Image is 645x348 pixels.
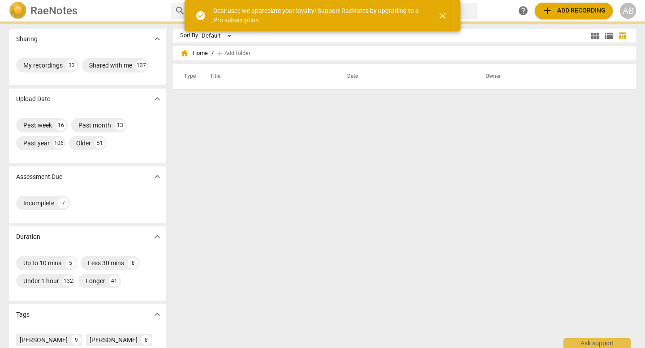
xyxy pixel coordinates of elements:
[180,49,208,58] span: Home
[71,335,81,345] div: 9
[16,310,30,319] p: Tags
[150,92,164,106] button: Show more
[109,276,120,286] div: 41
[16,94,50,104] p: Upload Date
[215,49,224,58] span: add
[89,61,132,70] div: Shared with me
[86,276,105,285] div: Longer
[180,32,198,39] div: Sort By
[150,32,164,46] button: Show more
[128,258,138,268] div: 8
[58,198,69,208] div: 7
[53,138,64,149] div: 106
[88,259,124,267] div: Less 30 mins
[23,139,50,148] div: Past year
[437,10,448,21] span: close
[152,34,163,44] span: expand_more
[336,64,475,89] th: Date
[152,93,163,104] span: expand_more
[224,50,250,57] span: Add folder
[65,258,76,268] div: 5
[620,3,636,19] button: AB
[20,335,68,344] div: [PERSON_NAME]
[211,50,214,57] span: /
[66,60,77,71] div: 33
[23,121,52,130] div: Past week
[180,49,189,58] span: home
[175,5,185,16] span: search
[199,64,336,89] th: Title
[213,6,421,25] div: Dear user, we appreciate your loyalty! Support RaeNotes by upgrading to a
[195,10,206,21] span: check_circle
[152,231,163,242] span: expand_more
[150,308,164,321] button: Show more
[23,259,61,267] div: Up to 10 mins
[615,29,629,42] button: Table view
[563,338,631,348] div: Ask support
[152,171,163,182] span: expand_more
[535,3,613,19] button: Upload
[56,120,66,131] div: 16
[136,60,146,71] div: 137
[589,29,602,42] button: Tile view
[23,276,59,285] div: Under 1 hour
[9,2,164,20] a: LogoRaeNotes
[202,29,235,43] div: Default
[177,64,199,89] th: Type
[542,5,606,16] span: Add recording
[30,4,77,17] h2: RaeNotes
[23,199,54,208] div: Incomplete
[63,276,73,286] div: 132
[213,17,259,24] a: Pro subscription
[16,232,40,242] p: Duration
[78,121,111,130] div: Past month
[518,5,529,16] span: help
[76,139,91,148] div: Older
[432,5,453,26] button: Close
[152,309,163,320] span: expand_more
[9,2,27,20] img: Logo
[150,230,164,243] button: Show more
[618,31,627,40] span: table_chart
[16,172,62,182] p: Assessment Due
[603,30,614,41] span: view_list
[16,34,38,44] p: Sharing
[150,170,164,183] button: Show more
[95,138,105,149] div: 51
[590,30,601,41] span: view_module
[515,3,531,19] a: Help
[115,120,125,131] div: 13
[475,64,627,89] th: Owner
[542,5,553,16] span: add
[90,335,138,344] div: [PERSON_NAME]
[141,335,151,345] div: 8
[602,29,615,42] button: List view
[23,61,63,70] div: My recordings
